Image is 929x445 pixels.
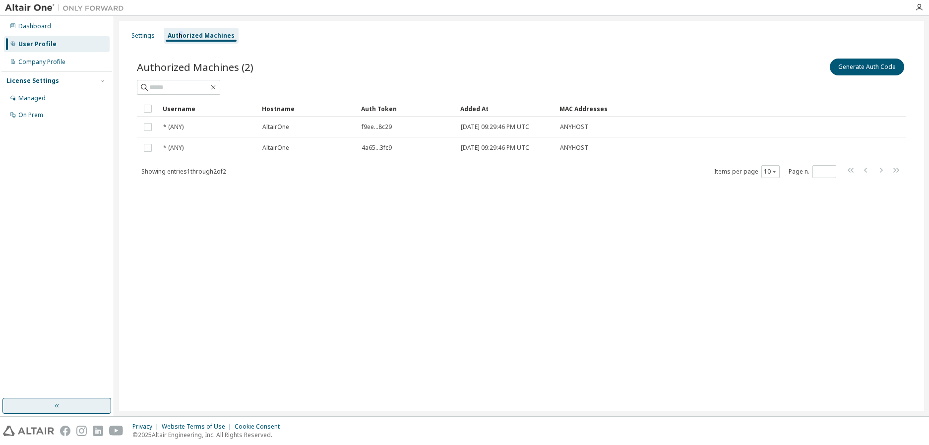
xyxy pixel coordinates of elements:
[93,426,103,436] img: linkedin.svg
[460,101,552,117] div: Added At
[132,423,162,431] div: Privacy
[5,3,129,13] img: Altair One
[163,144,184,152] span: * (ANY)
[18,40,57,48] div: User Profile
[18,111,43,119] div: On Prem
[559,101,802,117] div: MAC Addresses
[362,123,392,131] span: f9ee...8c29
[60,426,70,436] img: facebook.svg
[560,123,588,131] span: ANYHOST
[3,426,54,436] img: altair_logo.svg
[362,144,392,152] span: 4a65...3fc9
[76,426,87,436] img: instagram.svg
[18,94,46,102] div: Managed
[132,431,286,439] p: © 2025 Altair Engineering, Inc. All Rights Reserved.
[18,58,65,66] div: Company Profile
[131,32,155,40] div: Settings
[361,101,452,117] div: Auth Token
[764,168,777,176] button: 10
[461,123,529,131] span: [DATE] 09:29:46 PM UTC
[262,144,289,152] span: AltairOne
[235,423,286,431] div: Cookie Consent
[6,77,59,85] div: License Settings
[830,59,904,75] button: Generate Auth Code
[168,32,235,40] div: Authorized Machines
[714,165,780,178] span: Items per page
[109,426,124,436] img: youtube.svg
[262,123,289,131] span: AltairOne
[137,60,253,74] span: Authorized Machines (2)
[262,101,353,117] div: Hostname
[141,167,226,176] span: Showing entries 1 through 2 of 2
[560,144,588,152] span: ANYHOST
[18,22,51,30] div: Dashboard
[163,101,254,117] div: Username
[162,423,235,431] div: Website Terms of Use
[461,144,529,152] span: [DATE] 09:29:46 PM UTC
[163,123,184,131] span: * (ANY)
[789,165,836,178] span: Page n.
